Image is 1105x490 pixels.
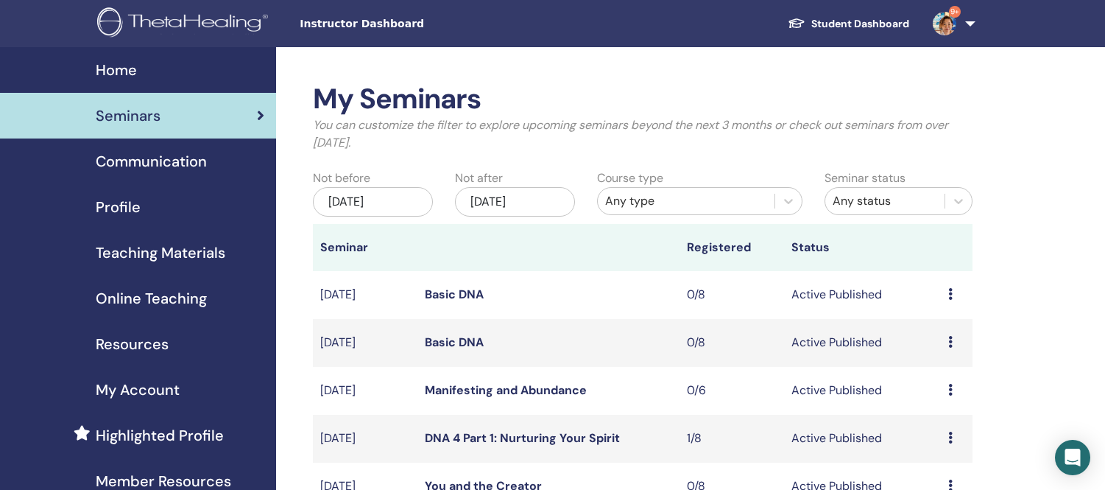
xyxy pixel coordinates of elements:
td: Active Published [784,367,941,415]
span: Seminars [96,105,160,127]
td: 1/8 [679,415,784,463]
span: Profile [96,196,141,218]
span: Instructor Dashboard [300,16,520,32]
td: [DATE] [313,319,417,367]
td: 0/8 [679,271,784,319]
td: Active Published [784,271,941,319]
td: Active Published [784,415,941,463]
h2: My Seminars [313,83,972,116]
a: Basic DNA [425,287,484,302]
img: default.jpg [933,12,956,35]
th: Status [784,224,941,271]
img: logo.png [97,7,273,41]
a: Student Dashboard [776,10,921,38]
th: Seminar [313,224,417,271]
label: Seminar status [825,169,905,187]
div: Open Intercom Messenger [1055,440,1090,475]
th: Registered [679,224,784,271]
a: Manifesting and Abundance [425,382,587,398]
span: Home [96,59,137,81]
td: 0/8 [679,319,784,367]
div: Any status [833,192,937,210]
div: Any type [605,192,767,210]
span: Resources [96,333,169,355]
label: Course type [597,169,663,187]
a: Basic DNA [425,335,484,350]
span: Communication [96,150,207,172]
a: DNA 4 Part 1: Nurturing Your Spirit [425,430,620,446]
span: Teaching Materials [96,242,225,264]
td: [DATE] [313,367,417,415]
img: graduation-cap-white.svg [788,17,805,29]
div: [DATE] [455,187,575,217]
div: [DATE] [313,187,433,217]
td: [DATE] [313,271,417,319]
label: Not before [313,169,370,187]
span: Highlighted Profile [96,424,224,447]
p: You can customize the filter to explore upcoming seminars beyond the next 3 months or check out s... [313,116,972,152]
span: 9+ [949,6,961,18]
span: Online Teaching [96,287,207,309]
td: 0/6 [679,367,784,415]
td: Active Published [784,319,941,367]
label: Not after [455,169,503,187]
span: My Account [96,379,180,401]
td: [DATE] [313,415,417,463]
